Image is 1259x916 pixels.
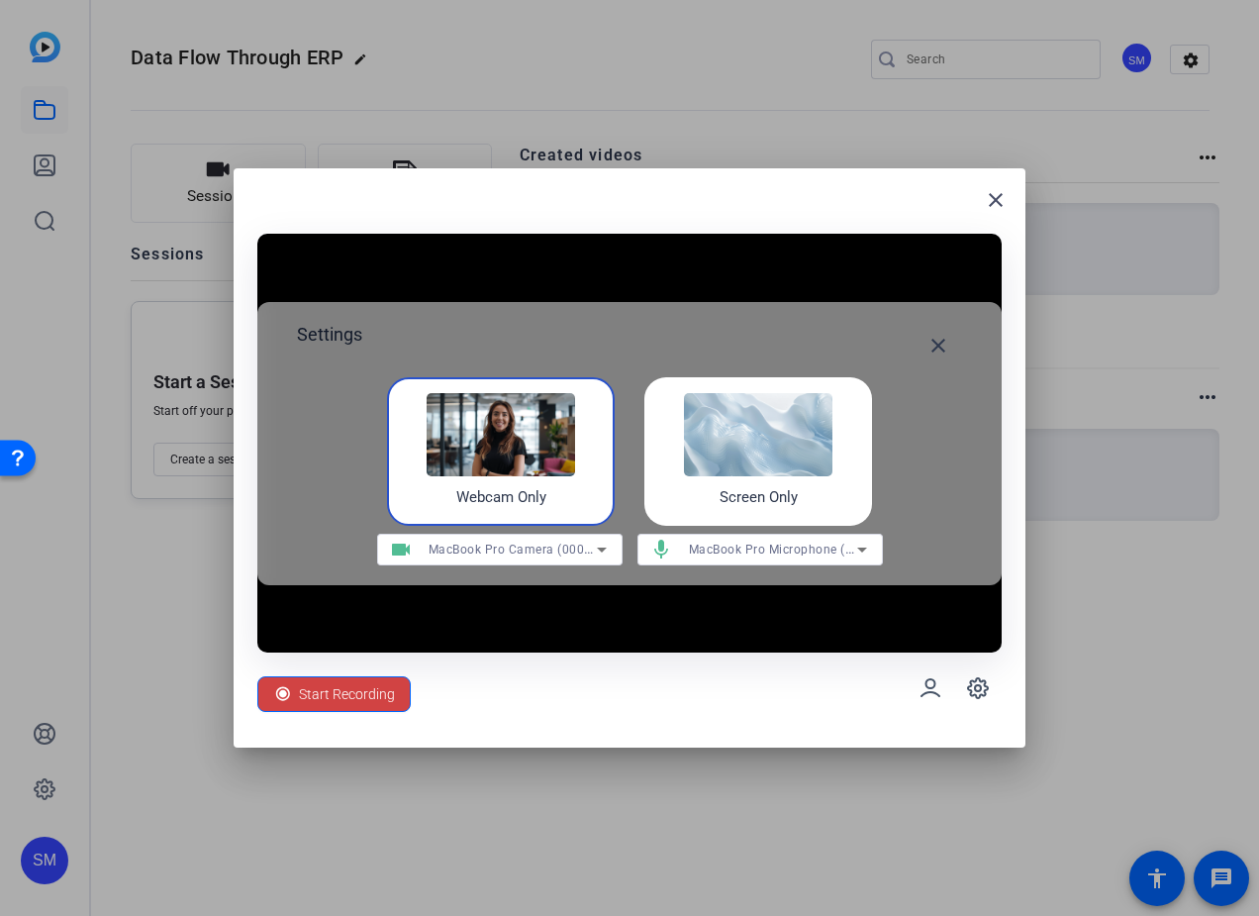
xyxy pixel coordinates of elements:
img: self-record-screen.png [684,393,832,476]
mat-icon: close [984,188,1008,212]
span: MacBook Pro Microphone (Built-in) [689,541,891,557]
img: self-record-webcam.png [427,393,575,476]
span: MacBook Pro Camera (0000:0001) [429,541,629,557]
h4: Webcam Only [456,486,546,509]
h4: Screen Only [720,486,798,509]
span: Start Recording [299,675,395,713]
mat-icon: mic [637,538,685,561]
mat-icon: close [926,334,950,357]
button: Start Recording [257,676,411,712]
mat-icon: videocam [377,538,425,561]
h2: Settings [297,322,362,369]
